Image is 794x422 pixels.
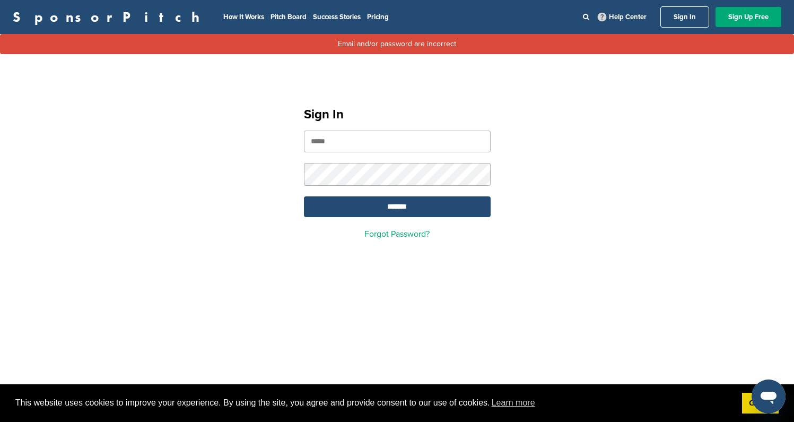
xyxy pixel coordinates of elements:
a: dismiss cookie message [742,393,779,414]
a: Sign In [660,6,709,28]
a: How It Works [223,13,264,21]
a: Pricing [367,13,389,21]
a: SponsorPitch [13,10,206,24]
a: Sign Up Free [716,7,781,27]
h1: Sign In [304,105,491,124]
span: This website uses cookies to improve your experience. By using the site, you agree and provide co... [15,395,734,411]
a: Forgot Password? [364,229,430,239]
a: learn more about cookies [490,395,537,411]
a: Pitch Board [271,13,307,21]
a: Help Center [596,11,649,23]
iframe: Button to launch messaging window [752,380,786,414]
a: Success Stories [313,13,361,21]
